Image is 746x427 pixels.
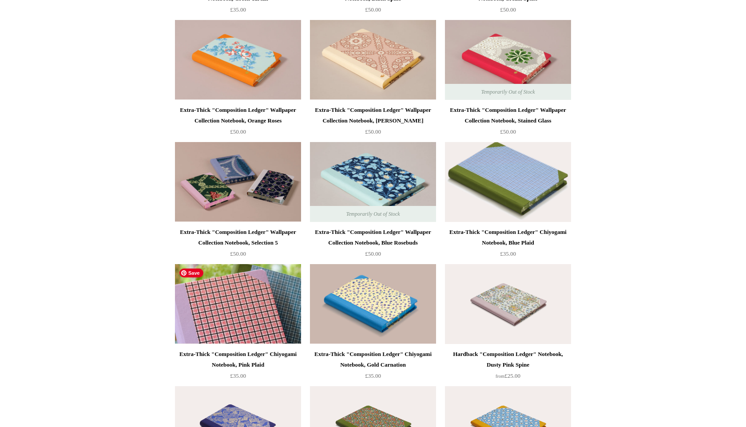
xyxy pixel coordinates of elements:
span: from [496,374,504,379]
span: £35.00 [365,372,381,379]
div: Hardback "Composition Ledger" Notebook, Dusty Pink Spine [447,349,569,370]
span: £35.00 [500,250,516,257]
a: Extra-Thick "Composition Ledger" Chiyogami Notebook, Pink Plaid Extra-Thick "Composition Ledger" ... [175,264,301,344]
span: £50.00 [500,6,516,13]
a: Extra-Thick "Composition Ledger" Wallpaper Collection Notebook, Stained Glass Extra-Thick "Compos... [445,20,571,100]
a: Extra-Thick "Composition Ledger" Chiyogami Notebook, Blue Plaid £35.00 [445,227,571,263]
a: Extra-Thick "Composition Ledger" Wallpaper Collection Notebook, Orange Roses £50.00 [175,105,301,141]
a: Extra-Thick "Composition Ledger" Wallpaper Collection Notebook, Selection 5 Extra-Thick "Composit... [175,142,301,222]
a: Extra-Thick "Composition Ledger" Chiyogami Notebook, Gold Carnation £35.00 [310,349,436,385]
div: Extra-Thick "Composition Ledger" Wallpaper Collection Notebook, [PERSON_NAME] [312,105,434,126]
div: Extra-Thick "Composition Ledger" Chiyogami Notebook, Gold Carnation [312,349,434,370]
a: Hardback "Composition Ledger" Notebook, Dusty Pink Spine Hardback "Composition Ledger" Notebook, ... [445,264,571,344]
span: Temporarily Out of Stock [337,206,409,222]
span: Save [179,269,203,277]
a: Extra-Thick "Composition Ledger" Wallpaper Collection Notebook, Orange Roses Extra-Thick "Composi... [175,20,301,100]
img: Extra-Thick "Composition Ledger" Wallpaper Collection Notebook, Selection 5 [175,142,301,222]
a: Extra-Thick "Composition Ledger" Wallpaper Collection Notebook, Blue Rosebuds Extra-Thick "Compos... [310,142,436,222]
span: £35.00 [230,372,246,379]
a: Extra-Thick "Composition Ledger" Chiyogami Notebook, Blue Plaid Extra-Thick "Composition Ledger" ... [445,142,571,222]
img: Extra-Thick "Composition Ledger" Chiyogami Notebook, Gold Carnation [310,264,436,344]
img: Extra-Thick "Composition Ledger" Chiyogami Notebook, Blue Plaid [445,142,571,222]
img: Extra-Thick "Composition Ledger" Chiyogami Notebook, Pink Plaid [175,264,301,344]
a: Extra-Thick "Composition Ledger" Wallpaper Collection Notebook, Stained Glass £50.00 [445,105,571,141]
img: Extra-Thick "Composition Ledger" Wallpaper Collection Notebook, Orange Roses [175,20,301,100]
a: Hardback "Composition Ledger" Notebook, Dusty Pink Spine from£25.00 [445,349,571,385]
span: Temporarily Out of Stock [472,84,544,100]
img: Extra-Thick "Composition Ledger" Wallpaper Collection Notebook, Stained Glass [445,20,571,100]
img: Extra-Thick "Composition Ledger" Wallpaper Collection Notebook, Blue Rosebuds [310,142,436,222]
div: Extra-Thick "Composition Ledger" Chiyogami Notebook, Pink Plaid [177,349,299,370]
span: £50.00 [365,6,381,13]
span: £50.00 [230,128,246,135]
img: Hardback "Composition Ledger" Notebook, Dusty Pink Spine [445,264,571,344]
span: £50.00 [230,250,246,257]
a: Extra-Thick "Composition Ledger" Chiyogami Notebook, Pink Plaid £35.00 [175,349,301,385]
span: £50.00 [365,128,381,135]
a: Extra-Thick "Composition Ledger" Wallpaper Collection Notebook, Selection 5 £50.00 [175,227,301,263]
div: Extra-Thick "Composition Ledger" Wallpaper Collection Notebook, Stained Glass [447,105,569,126]
span: £35.00 [230,6,246,13]
a: Extra-Thick "Composition Ledger" Wallpaper Collection Notebook, Blue Rosebuds £50.00 [310,227,436,263]
div: Extra-Thick "Composition Ledger" Wallpaper Collection Notebook, Blue Rosebuds [312,227,434,248]
a: Extra-Thick "Composition Ledger" Wallpaper Collection Notebook, Laurel Trellis Extra-Thick "Compo... [310,20,436,100]
a: Extra-Thick "Composition Ledger" Wallpaper Collection Notebook, [PERSON_NAME] £50.00 [310,105,436,141]
img: Extra-Thick "Composition Ledger" Wallpaper Collection Notebook, Laurel Trellis [310,20,436,100]
a: Extra-Thick "Composition Ledger" Chiyogami Notebook, Gold Carnation Extra-Thick "Composition Ledg... [310,264,436,344]
span: £50.00 [500,128,516,135]
span: £50.00 [365,250,381,257]
div: Extra-Thick "Composition Ledger" Chiyogami Notebook, Blue Plaid [447,227,569,248]
div: Extra-Thick "Composition Ledger" Wallpaper Collection Notebook, Orange Roses [177,105,299,126]
span: £25.00 [496,372,520,379]
div: Extra-Thick "Composition Ledger" Wallpaper Collection Notebook, Selection 5 [177,227,299,248]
